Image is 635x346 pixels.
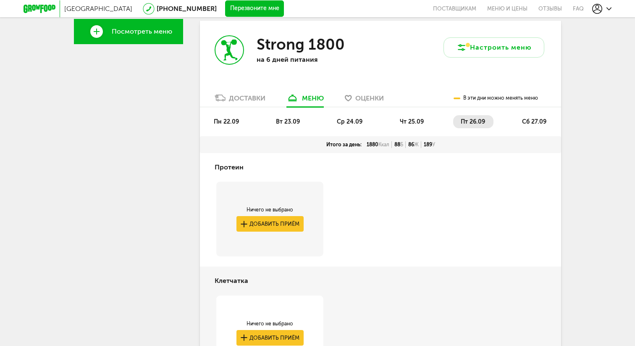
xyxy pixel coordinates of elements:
p: на 6 дней питания [257,55,366,63]
a: Посмотреть меню [74,19,183,44]
span: У [432,142,435,148]
div: Доставки [229,94,265,102]
a: [PHONE_NUMBER] [157,5,217,13]
span: ср 24.09 [337,118,362,125]
button: Добавить приём [236,216,304,232]
span: Б [400,142,403,148]
span: Ккал [378,142,389,148]
a: Доставки [210,93,270,107]
div: Итого за день: [324,141,364,148]
span: пт 26.09 [461,118,485,125]
span: сб 27.09 [522,118,546,125]
span: Оценки [355,94,384,102]
span: вт 23.09 [276,118,300,125]
div: меню [302,94,324,102]
div: В эти дни можно менять меню [454,90,538,107]
div: Ничего не выбрано [236,320,304,327]
h3: Strong 1800 [257,35,345,53]
span: Посмотреть меню [112,28,172,35]
div: Ничего не выбрано [236,206,304,213]
span: [GEOGRAPHIC_DATA] [64,5,132,13]
button: Настроить меню [443,37,544,58]
span: Ж [414,142,419,148]
div: 86 [406,141,421,148]
div: 88 [392,141,406,148]
button: Добавить приём [236,330,304,346]
span: пн 22.09 [214,118,239,125]
h4: Протеин [215,159,244,175]
a: Оценки [341,93,388,107]
div: 189 [421,141,438,148]
div: 1880 [364,141,392,148]
h4: Клетчатка [215,273,248,289]
a: меню [282,93,328,107]
span: чт 25.09 [400,118,424,125]
button: Перезвоните мне [225,0,284,17]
